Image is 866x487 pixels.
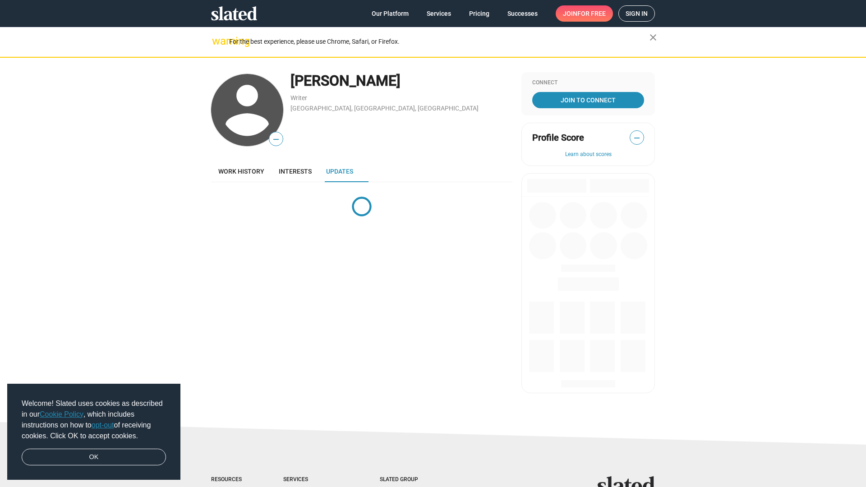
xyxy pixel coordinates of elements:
a: Joinfor free [556,5,613,22]
span: Welcome! Slated uses cookies as described in our , which includes instructions on how to of recei... [22,398,166,441]
a: Join To Connect [532,92,644,108]
a: dismiss cookie message [22,449,166,466]
div: [PERSON_NAME] [290,71,512,91]
div: Services [283,476,344,483]
div: For the best experience, please use Chrome, Safari, or Firefox. [229,36,649,48]
mat-icon: close [648,32,659,43]
button: Learn about scores [532,151,644,158]
a: Updates [319,161,360,182]
span: Updates [326,168,353,175]
span: Interests [279,168,312,175]
a: Sign in [618,5,655,22]
a: Services [419,5,458,22]
a: Cookie Policy [40,410,83,418]
span: Services [427,5,451,22]
span: Join To Connect [534,92,642,108]
div: Connect [532,79,644,87]
span: Work history [218,168,264,175]
span: Successes [507,5,538,22]
div: Slated Group [380,476,441,483]
a: Pricing [462,5,497,22]
a: Interests [272,161,319,182]
span: Our Platform [372,5,409,22]
span: for free [577,5,606,22]
a: opt-out [92,421,114,429]
div: Resources [211,476,247,483]
span: Sign in [626,6,648,21]
span: Join [563,5,606,22]
span: Profile Score [532,132,584,144]
a: Our Platform [364,5,416,22]
span: Pricing [469,5,489,22]
mat-icon: warning [212,36,223,46]
a: Writer [290,94,307,101]
div: cookieconsent [7,384,180,480]
span: — [630,132,644,144]
a: [GEOGRAPHIC_DATA], [GEOGRAPHIC_DATA], [GEOGRAPHIC_DATA] [290,105,479,112]
a: Successes [500,5,545,22]
span: — [269,133,283,145]
a: Work history [211,161,272,182]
